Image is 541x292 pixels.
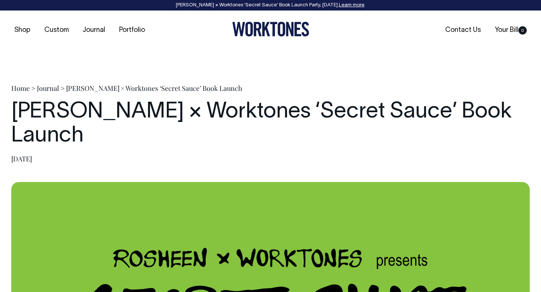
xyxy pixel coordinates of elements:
span: [PERSON_NAME] × Worktones ‘Secret Sauce’ Book Launch [66,84,242,93]
div: [PERSON_NAME] × Worktones ‘Secret Sauce’ Book Launch Party, [DATE]. . [8,3,533,8]
time: [DATE] [11,154,32,163]
a: Your Bill0 [492,24,530,36]
h1: [PERSON_NAME] × Worktones ‘Secret Sauce’ Book Launch [11,100,530,148]
span: > [60,84,65,93]
span: 0 [518,26,527,35]
a: Portfolio [116,24,148,36]
a: Journal [37,84,59,93]
a: Contact Us [442,24,484,36]
a: Custom [41,24,72,36]
a: Shop [11,24,33,36]
span: > [31,84,35,93]
a: Learn more [339,3,364,8]
a: Journal [80,24,108,36]
a: Home [11,84,30,93]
